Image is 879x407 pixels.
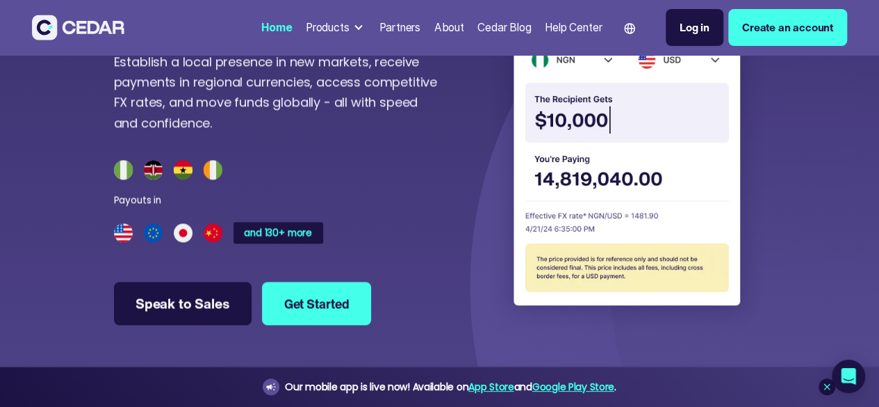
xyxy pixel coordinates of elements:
a: Cedar Blog [472,13,536,42]
div: Our mobile app is live now! Available on and . [285,378,616,396]
img: announcement [265,381,277,392]
span: Establish a local presence in new markets, receive payments in regional currencies, access compet... [114,53,437,131]
div: Log in [680,19,709,35]
a: Log in [666,9,723,46]
a: Home [256,13,297,42]
a: Partners [374,13,426,42]
a: Google Play Store [532,380,614,394]
div: Home [261,19,292,35]
div: Products [300,14,371,41]
div: Help Center [545,19,602,35]
a: App Store [468,380,514,394]
div: About [434,19,464,35]
a: Get Started [262,282,371,326]
div: and 130+ more [244,228,312,238]
div: Open Intercom Messenger [832,360,865,393]
div: Payouts in [114,193,161,207]
div: Products [306,19,350,35]
img: countries [114,160,222,179]
a: Create an account [728,9,847,46]
a: About [429,13,470,42]
a: Help Center [539,13,607,42]
div: Cedar Blog [477,19,531,35]
a: Speak to Sales [114,282,252,326]
img: world icon [624,23,635,34]
div: Partners [379,19,420,35]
